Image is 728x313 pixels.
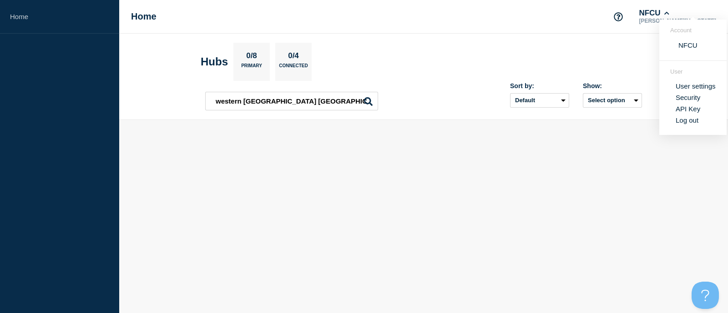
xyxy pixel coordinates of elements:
button: Support [609,7,628,26]
p: 0/4 [285,51,303,63]
a: API Key [676,105,700,113]
p: Connected [279,63,308,73]
a: Security [676,94,700,101]
button: Select option [583,93,642,108]
h2: Hubs [201,55,228,68]
button: NFCU [637,9,671,18]
input: Search Hubs [205,92,378,110]
a: User settings [676,82,716,90]
h1: Home [131,11,157,22]
p: [PERSON_NAME][US_STATE] [637,18,718,24]
header: Account [670,27,716,34]
button: Log out [676,116,698,124]
div: Sort by: [510,82,569,89]
p: 0/8 [243,51,261,63]
div: Show: [583,82,642,89]
select: Sort by [510,93,569,108]
p: Primary [241,63,262,73]
iframe: Help Scout Beacon - Open [692,282,719,309]
button: NFCU [676,41,700,50]
header: User [670,68,716,75]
